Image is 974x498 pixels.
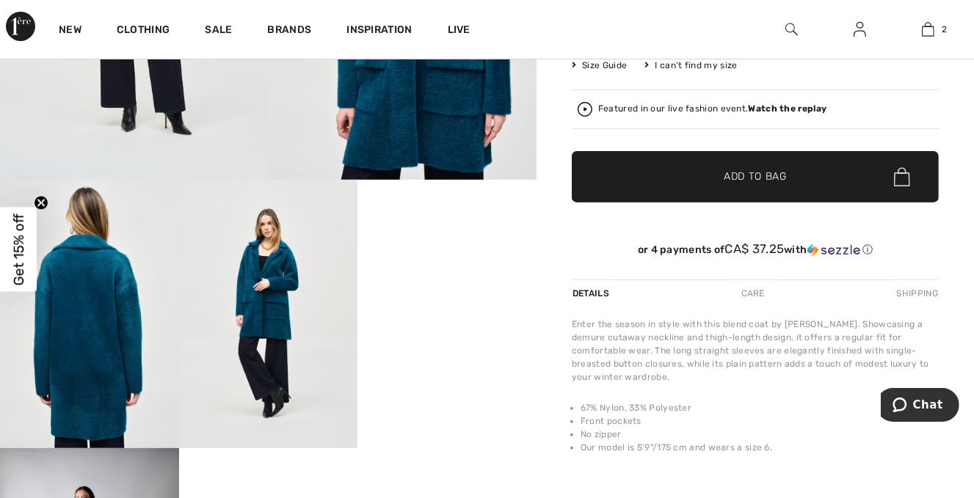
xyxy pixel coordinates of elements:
[644,59,737,72] div: I can't find my size
[572,280,613,307] div: Details
[785,21,798,38] img: search the website
[581,441,939,454] li: Our model is 5'9"/175 cm and wears a size 6.
[725,241,785,256] span: CA$ 37.25
[117,23,170,39] a: Clothing
[6,12,35,41] img: 1ère Avenue
[807,243,860,257] img: Sezzle
[448,22,470,37] a: Live
[34,195,48,210] button: Close teaser
[598,104,826,114] div: Featured in our live fashion event.
[572,151,939,202] button: Add to Bag
[572,318,939,384] div: Enter the season in style with this blend coat by [PERSON_NAME]. Showcasing a demure cutaway neck...
[578,102,592,117] img: Watch the replay
[357,180,537,269] video: Your browser does not support the video tag.
[842,21,878,39] a: Sign In
[10,213,27,285] span: Get 15% off
[893,280,939,307] div: Shipping
[581,401,939,414] li: 67% Nylon, 33% Polyester
[179,180,358,447] img: Blend Cutaway Winter Coat Style 243922. 4
[881,388,959,425] iframe: Opens a widget where you can chat to one of our agents
[922,21,934,38] img: My Bag
[572,242,939,257] div: or 4 payments of with
[729,280,777,307] div: Care
[205,23,232,39] a: Sale
[572,59,627,72] span: Size Guide
[749,103,827,114] strong: Watch the replay
[346,23,412,39] span: Inspiration
[268,23,312,39] a: Brands
[581,428,939,441] li: No zipper
[581,414,939,428] li: Front pockets
[724,169,787,185] span: Add to Bag
[572,242,939,262] div: or 4 payments ofCA$ 37.25withSezzle Click to learn more about Sezzle
[942,23,947,36] span: 2
[59,23,81,39] a: New
[894,167,910,186] img: Bag.svg
[854,21,866,38] img: My Info
[895,21,962,38] a: 2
